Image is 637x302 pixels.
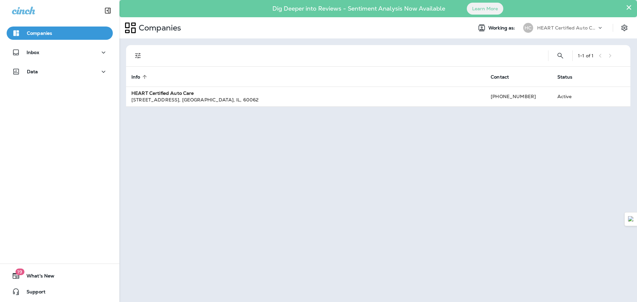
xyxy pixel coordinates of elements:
[7,27,113,40] button: Companies
[20,273,54,281] span: What's New
[15,269,24,275] span: 19
[27,50,39,55] p: Inbox
[467,3,503,15] button: Learn More
[131,90,194,96] strong: HEART Certified Auto Care
[485,87,552,106] td: [PHONE_NUMBER]
[131,96,480,103] div: [STREET_ADDRESS] , [GEOGRAPHIC_DATA] , IL , 60062
[626,2,632,13] button: Close
[27,30,52,36] p: Companies
[131,74,140,80] span: Info
[491,74,509,80] span: Contact
[537,25,597,30] p: HEART Certified Auto Care
[136,23,181,33] p: Companies
[99,4,117,17] button: Collapse Sidebar
[7,269,113,282] button: 19What's New
[552,87,595,106] td: Active
[618,22,630,34] button: Settings
[628,216,634,222] img: Detect Auto
[7,65,113,78] button: Data
[578,53,594,58] div: 1 - 1 of 1
[488,25,517,31] span: Working as:
[557,74,573,80] span: Status
[253,8,464,10] p: Dig Deeper into Reviews - Sentiment Analysis Now Available
[131,74,149,80] span: Info
[491,74,518,80] span: Contact
[523,23,533,33] div: HC
[27,69,38,74] p: Data
[20,289,45,297] span: Support
[7,285,113,298] button: Support
[557,74,581,80] span: Status
[7,46,113,59] button: Inbox
[131,49,145,62] button: Filters
[554,49,567,62] button: Search Companies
